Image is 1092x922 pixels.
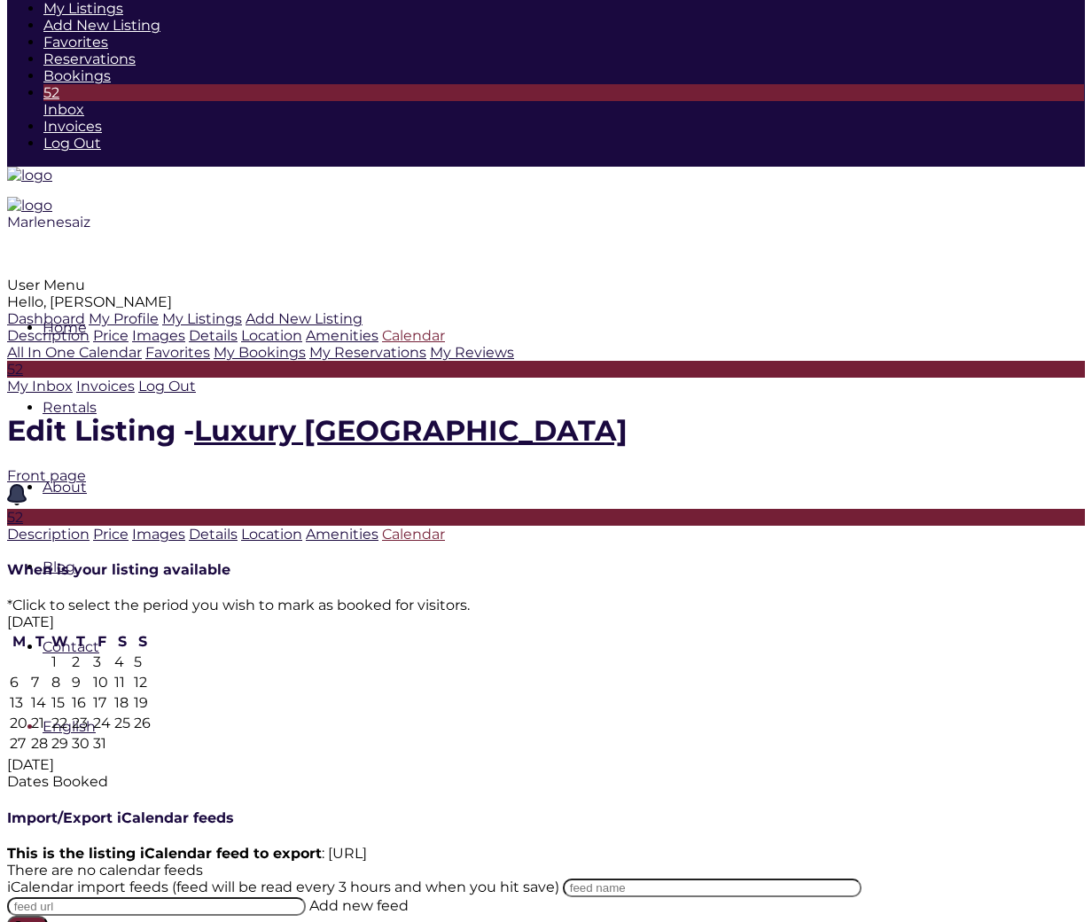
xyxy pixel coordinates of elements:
[7,197,52,214] img: logo
[9,734,28,753] td: 27
[51,734,69,753] td: 29
[113,714,131,732] td: 25
[382,327,445,344] a: Calendar
[7,845,1085,862] div: : [URL]
[189,526,238,543] a: Details
[92,714,112,732] td: 24
[138,378,196,395] a: Log Out
[92,652,112,671] td: 3
[43,84,1084,101] div: 52
[9,632,28,651] th: Monday
[43,84,1084,118] a: 52Inbox
[241,526,302,543] a: Location
[71,693,90,712] td: 16
[30,734,49,753] td: 28
[71,714,90,732] td: 23
[43,51,136,67] a: Reservations
[43,34,108,51] a: Favorites
[71,734,90,753] td: 30
[71,652,90,671] td: 2
[241,327,302,344] a: Location
[7,879,559,895] label: iCalendar import feeds (feed will be read every 3 hours and when you hit save)
[113,652,131,671] td: 4
[89,310,159,327] a: My Profile
[145,344,210,361] a: Favorites
[306,526,378,543] a: Amenities
[7,361,1085,395] a: 52My Inbox
[7,526,90,543] a: Description
[92,693,112,712] td: 17
[7,509,1085,526] div: 52
[133,632,152,651] th: Sunday
[309,897,409,914] span: Add new feed
[43,135,101,152] a: Log Out
[43,399,97,416] a: Rentals
[7,167,52,184] img: logo
[113,693,131,712] td: 18
[71,673,90,691] td: 9
[43,559,75,575] a: Blog
[43,17,160,34] a: Add New Listing
[7,413,1085,448] h1: Edit Listing -
[7,561,1085,578] h4: When is your listing available
[7,492,1085,526] a: 52
[9,714,28,732] td: 20
[51,714,69,732] td: 22
[7,809,1085,826] h4: Import/Export iCalendar feeds
[30,673,49,691] td: 7
[30,693,49,712] td: 14
[30,632,49,651] th: Tuesday
[92,673,112,691] td: 10
[51,673,69,691] td: 8
[563,879,862,897] input: feed name
[30,714,49,732] td: 21
[7,310,85,327] a: Dashboard
[194,413,628,448] a: Luxury [GEOGRAPHIC_DATA]
[133,673,152,691] td: 12
[51,693,69,712] td: 15
[132,327,185,344] a: Images
[7,293,1085,310] div: Hello, [PERSON_NAME]
[76,378,135,395] a: Invoices
[7,277,1085,293] div: User Menu
[430,344,514,361] a: My Reviews
[133,652,152,671] td: 5
[7,361,1085,378] div: 52
[51,652,69,671] td: 1
[43,479,87,496] a: About
[92,734,112,753] td: 31
[9,673,28,691] td: 6
[51,632,69,651] th: Wednesday
[43,67,111,84] a: Bookings
[7,613,153,630] div: [DATE]
[93,327,129,344] a: Price
[43,118,102,135] a: Invoices
[7,467,86,484] a: Front page
[7,773,108,790] span: Dates Booked
[7,897,306,916] input: feed url
[132,526,185,543] a: Images
[92,632,112,651] th: Friday
[93,526,129,543] a: Price
[382,526,445,543] a: Calendar
[7,845,322,862] strong: This is the listing iCalendar feed to export
[113,673,131,691] td: 11
[306,327,378,344] a: Amenities
[214,344,306,361] a: My Bookings
[7,597,1085,613] div: *Click to select the period you wish to mark as booked for visitors.
[7,327,90,344] a: Description
[246,310,363,327] a: Add New Listing
[7,214,90,230] span: Marlenesaiz
[71,632,90,651] th: Thursday
[133,693,152,712] td: 19
[162,310,242,327] a: My Listings
[7,344,142,361] a: All In One Calendar
[309,344,426,361] a: My Reservations
[133,714,152,732] td: 26
[7,756,54,773] span: [DATE]
[189,327,238,344] a: Details
[9,693,28,712] td: 13
[7,862,1085,879] div: There are no calendar feeds
[113,632,131,651] th: Saturday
